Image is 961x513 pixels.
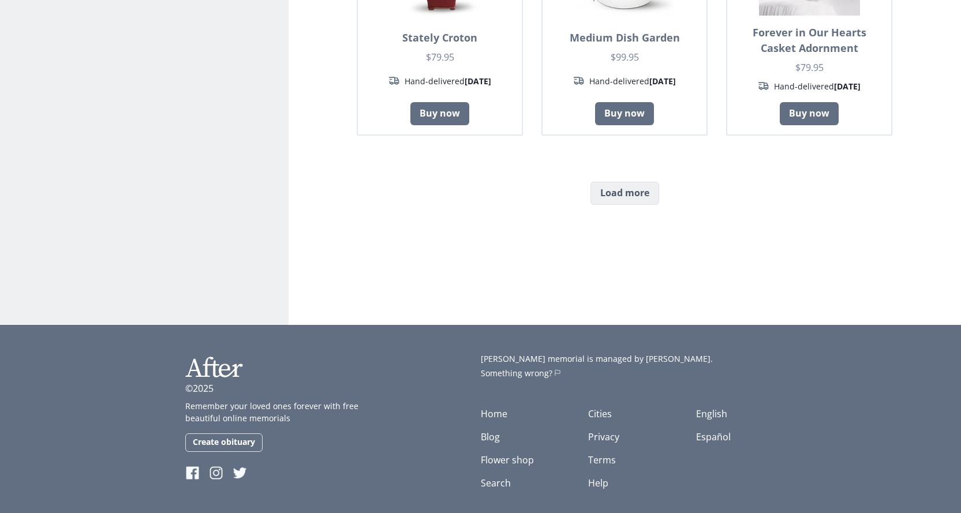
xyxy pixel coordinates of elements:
a: Help [588,477,608,489]
nav: Help and legal links [588,407,668,490]
a: Cities [588,407,612,420]
a: Search [481,477,511,489]
button: Load more [590,182,659,205]
a: Buy now [410,102,469,125]
a: English [696,407,727,420]
img: Twitter of After [233,466,247,480]
a: Home [481,407,507,420]
a: Español [696,430,731,443]
a: Buy now [595,102,654,125]
a: Create obituary [185,433,263,452]
a: Buy now [780,102,839,125]
a: Terms [588,454,616,466]
a: Something wrong? [481,367,776,379]
a: Flower shop [481,454,534,466]
span: [PERSON_NAME] memorial is managed by [PERSON_NAME]. [481,353,713,364]
p: ©2025 [185,381,214,395]
nav: Main site navigation links [481,407,561,490]
img: Facebook of After [185,466,200,480]
p: Remember your loved ones forever with free beautiful online memorials [185,400,370,424]
img: Instagram of After [209,466,223,480]
a: Privacy [588,430,619,443]
a: Blog [481,430,500,443]
ul: Language list [696,407,776,444]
